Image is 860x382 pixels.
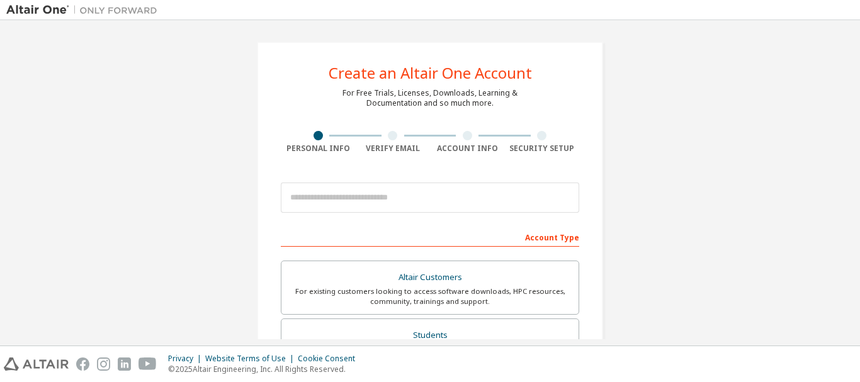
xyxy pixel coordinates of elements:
div: For Free Trials, Licenses, Downloads, Learning & Documentation and so much more. [342,88,518,108]
img: instagram.svg [97,357,110,371]
img: facebook.svg [76,357,89,371]
div: Account Type [281,227,579,247]
div: Students [289,327,571,344]
img: Altair One [6,4,164,16]
div: Website Terms of Use [205,354,298,364]
div: Privacy [168,354,205,364]
div: Security Setup [505,143,580,154]
div: Personal Info [281,143,356,154]
div: Verify Email [356,143,431,154]
p: © 2025 Altair Engineering, Inc. All Rights Reserved. [168,364,363,374]
div: Altair Customers [289,269,571,286]
div: Account Info [430,143,505,154]
div: Create an Altair One Account [329,65,532,81]
img: linkedin.svg [118,357,131,371]
div: For existing customers looking to access software downloads, HPC resources, community, trainings ... [289,286,571,306]
div: Cookie Consent [298,354,363,364]
img: altair_logo.svg [4,357,69,371]
img: youtube.svg [139,357,157,371]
